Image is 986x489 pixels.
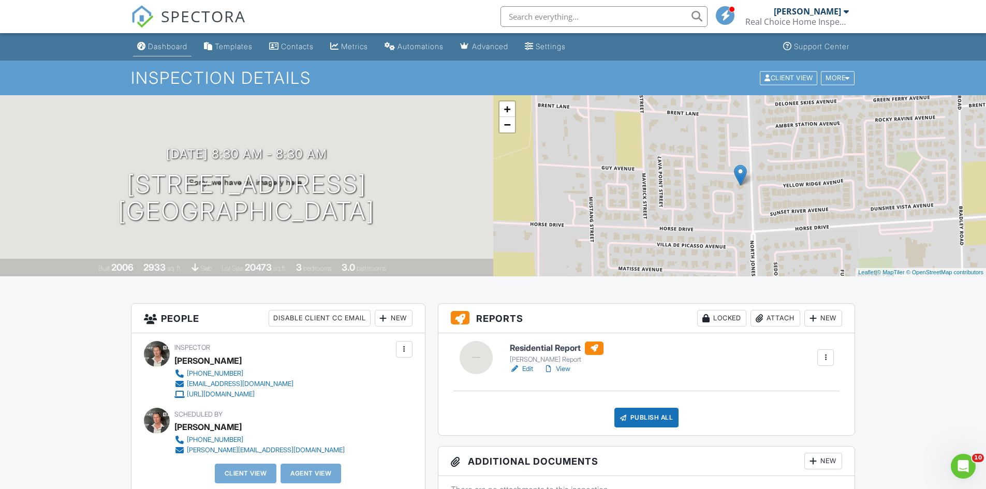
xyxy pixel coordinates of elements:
[438,304,855,333] h3: Reports
[143,262,166,273] div: 2933
[131,14,246,36] a: SPECTORA
[200,264,212,272] span: slab
[858,269,875,275] a: Leaflet
[499,117,515,132] a: Zoom out
[111,262,134,273] div: 2006
[174,435,345,445] a: [PHONE_NUMBER]
[510,342,604,364] a: Residential Report [PERSON_NAME] Report
[166,147,327,161] h3: [DATE] 8:30 am - 8:30 am
[856,268,986,277] div: |
[167,264,182,272] span: sq. ft.
[187,390,255,398] div: [URL][DOMAIN_NAME]
[222,264,243,272] span: Lot Size
[187,380,293,388] div: [EMAIL_ADDRESS][DOMAIN_NAME]
[161,5,246,27] span: SPECTORA
[174,389,293,399] a: [URL][DOMAIN_NAME]
[133,37,192,56] a: Dashboard
[398,42,444,51] div: Automations
[98,264,110,272] span: Built
[760,71,817,85] div: Client View
[906,269,983,275] a: © OpenStreetMap contributors
[187,369,243,378] div: [PHONE_NUMBER]
[265,37,318,56] a: Contacts
[174,344,210,351] span: Inspector
[614,408,679,427] div: Publish All
[174,368,293,379] a: [PHONE_NUMBER]
[118,171,375,226] h1: [STREET_ADDRESS] [GEOGRAPHIC_DATA]
[341,42,368,51] div: Metrics
[521,37,570,56] a: Settings
[472,42,508,51] div: Advanced
[187,436,243,444] div: [PHONE_NUMBER]
[148,42,187,51] div: Dashboard
[131,5,154,28] img: The Best Home Inspection Software - Spectora
[303,264,332,272] span: bedrooms
[174,445,345,455] a: [PERSON_NAME][EMAIL_ADDRESS][DOMAIN_NAME]
[745,17,849,27] div: Real Choice Home Inspections Inc.
[245,262,272,273] div: 20473
[342,262,355,273] div: 3.0
[877,269,905,275] a: © MapTiler
[174,410,223,418] span: Scheduled By
[357,264,386,272] span: bathrooms
[131,69,856,87] h1: Inspection Details
[456,37,512,56] a: Advanced
[750,310,800,327] div: Attach
[296,262,302,273] div: 3
[951,454,976,479] iframe: Intercom live chat
[200,37,257,56] a: Templates
[215,42,253,51] div: Templates
[273,264,286,272] span: sq.ft.
[187,446,345,454] div: [PERSON_NAME][EMAIL_ADDRESS][DOMAIN_NAME]
[438,447,855,476] h3: Additional Documents
[774,6,841,17] div: [PERSON_NAME]
[174,353,242,368] div: [PERSON_NAME]
[269,310,371,327] div: Disable Client CC Email
[759,73,820,81] a: Client View
[174,379,293,389] a: [EMAIL_ADDRESS][DOMAIN_NAME]
[510,342,604,355] h6: Residential Report
[326,37,372,56] a: Metrics
[536,42,566,51] div: Settings
[804,453,842,469] div: New
[499,101,515,117] a: Zoom in
[380,37,448,56] a: Automations (Basic)
[501,6,708,27] input: Search everything...
[281,42,314,51] div: Contacts
[510,355,604,364] div: [PERSON_NAME] Report
[821,71,855,85] div: More
[510,364,533,374] a: Edit
[543,364,570,374] a: View
[131,304,425,333] h3: People
[375,310,413,327] div: New
[697,310,746,327] div: Locked
[804,310,842,327] div: New
[794,42,849,51] div: Support Center
[779,37,853,56] a: Support Center
[174,419,242,435] div: [PERSON_NAME]
[972,454,984,462] span: 10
